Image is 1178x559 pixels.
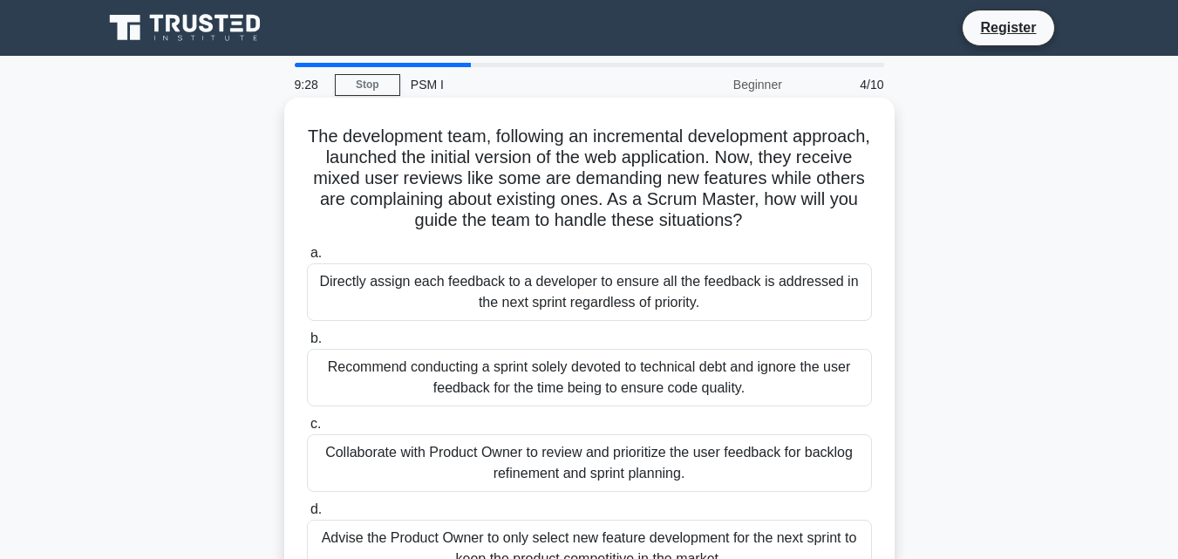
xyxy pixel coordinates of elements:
[310,331,322,345] span: b.
[307,434,872,492] div: Collaborate with Product Owner to review and prioritize the user feedback for backlog refinement ...
[310,245,322,260] span: a.
[310,501,322,516] span: d.
[307,349,872,406] div: Recommend conducting a sprint solely devoted to technical debt and ignore the user feedback for t...
[970,17,1046,38] a: Register
[307,263,872,321] div: Directly assign each feedback to a developer to ensure all the feedback is addressed in the next ...
[793,67,895,102] div: 4/10
[335,74,400,96] a: Stop
[640,67,793,102] div: Beginner
[400,67,640,102] div: PSM I
[284,67,335,102] div: 9:28
[310,416,321,431] span: c.
[305,126,874,232] h5: The development team, following an incremental development approach, launched the initial version...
